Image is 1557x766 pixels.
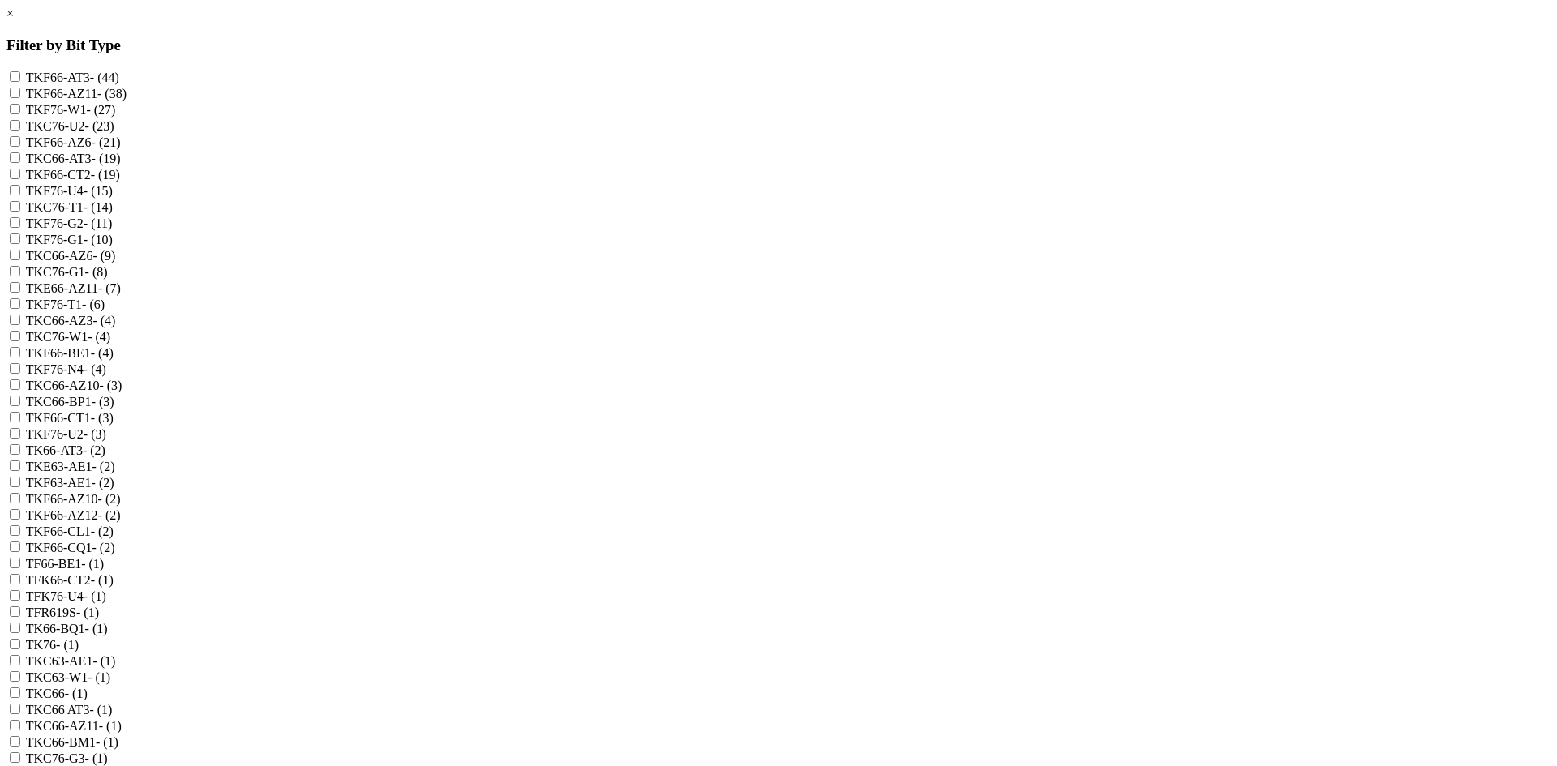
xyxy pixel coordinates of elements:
[26,346,114,360] label: TKF66-BE1
[26,670,110,684] label: TKC63-W1
[26,168,120,182] label: TKF66-CT2
[84,427,106,441] span: - (3)
[26,119,114,133] label: TKC76-U2
[81,557,104,571] span: - (1)
[26,395,114,409] label: TKC66-BP1
[92,249,115,263] span: - (9)
[92,135,121,149] span: - (21)
[91,346,114,360] span: - (4)
[26,719,122,733] label: TKC66-AZ11
[91,411,114,425] span: - (3)
[85,265,108,279] span: - (8)
[26,281,121,295] label: TKE66-AZ11
[84,589,106,603] span: - (1)
[26,184,113,198] label: TKF76-U4
[89,703,112,717] span: - (1)
[90,71,119,84] span: - (44)
[96,735,118,749] span: - (1)
[26,703,113,717] label: TKC66 AT3
[92,314,115,327] span: - (4)
[26,152,121,165] label: TKC66-AT3
[26,460,115,473] label: TKE63-AE1
[26,330,110,344] label: TKC76-W1
[99,379,122,392] span: - (3)
[91,524,114,538] span: - (2)
[6,6,14,20] a: ×
[91,573,114,587] span: - (1)
[76,606,99,619] span: - (1)
[26,71,119,84] label: TKF66-AT3
[65,687,88,700] span: - (1)
[26,427,106,441] label: TKF76-U2
[82,297,105,311] span: - (6)
[85,119,114,133] span: - (23)
[26,492,121,506] label: TKF66-AZ10
[92,654,115,668] span: - (1)
[26,411,114,425] label: TKF66-CT1
[26,103,116,117] label: TKF76-W1
[26,135,121,149] label: TKF66-AZ6
[88,330,110,344] span: - (4)
[86,103,115,117] span: - (27)
[26,541,115,554] label: TKF66-CQ1
[26,314,116,327] label: TKC66-AZ3
[26,573,114,587] label: TFK66-CT2
[26,379,122,392] label: TKC66-AZ10
[92,152,121,165] span: - (19)
[84,184,113,198] span: - (15)
[26,735,118,749] label: TKC66-BM1
[26,476,114,490] label: TKF63-AE1
[97,87,127,101] span: - (38)
[26,751,108,765] label: TKC76-G3
[26,233,113,246] label: TKF76-G1
[26,524,114,538] label: TKF66-CL1
[98,492,121,506] span: - (2)
[98,281,121,295] span: - (7)
[85,622,108,635] span: - (1)
[85,751,108,765] span: - (1)
[88,670,110,684] span: - (1)
[92,395,114,409] span: - (3)
[92,476,114,490] span: - (2)
[84,233,113,246] span: - (10)
[26,589,106,603] label: TFK76-U4
[92,460,114,473] span: - (2)
[83,443,105,457] span: - (2)
[92,541,115,554] span: - (2)
[26,557,104,571] label: TF66-BE1
[6,36,1551,54] h3: Filter by Bit Type
[26,687,88,700] label: TKC66
[26,297,105,311] label: TKF76-T1
[26,87,127,101] label: TKF66-AZ11
[26,638,79,652] label: TK76
[84,216,112,230] span: - (11)
[26,265,108,279] label: TKC76-G1
[26,622,108,635] label: TK66-BQ1
[84,200,113,214] span: - (14)
[26,508,121,522] label: TKF66-AZ12
[26,443,105,457] label: TK66-AT3
[84,362,106,376] span: - (4)
[26,362,106,376] label: TKF76-N4
[56,638,79,652] span: - (1)
[99,719,122,733] span: - (1)
[26,654,116,668] label: TKC63-AE1
[91,168,120,182] span: - (19)
[98,508,121,522] span: - (2)
[26,249,116,263] label: TKC66-AZ6
[26,606,99,619] label: TFR619S
[26,200,113,214] label: TKC76-T1
[26,216,113,230] label: TKF76-G2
